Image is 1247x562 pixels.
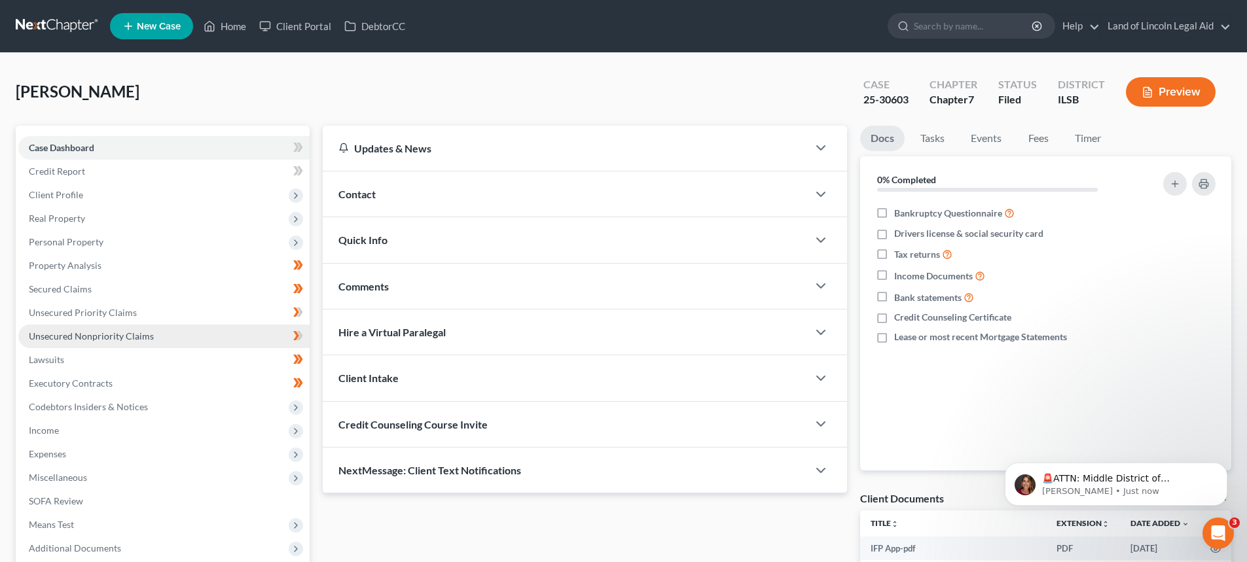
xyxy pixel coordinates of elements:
a: Client Portal [253,14,338,38]
div: ILSB [1058,92,1105,107]
span: Client Intake [338,372,399,384]
span: Expenses [29,448,66,459]
div: Chapter [930,92,977,107]
strong: 0% Completed [877,174,936,185]
a: Unsecured Priority Claims [18,301,310,325]
a: Help [1056,14,1100,38]
div: Filed [998,92,1037,107]
a: Home [197,14,253,38]
span: Client Profile [29,189,83,200]
iframe: Intercom notifications message [985,435,1247,527]
span: SOFA Review [29,495,83,506]
span: Real Property [29,213,85,224]
span: Unsecured Nonpriority Claims [29,330,154,342]
div: Chapter [930,77,977,92]
span: Secured Claims [29,283,92,294]
span: Property Analysis [29,260,101,271]
span: Tax returns [894,248,940,261]
a: Credit Report [18,160,310,183]
a: Case Dashboard [18,136,310,160]
div: 25-30603 [863,92,909,107]
span: Income Documents [894,270,973,283]
span: Quick Info [338,234,388,246]
span: Contact [338,188,376,200]
a: Timer [1064,126,1111,151]
button: Preview [1126,77,1216,107]
span: Bank statements [894,291,962,304]
span: Credit Report [29,166,85,177]
div: Updates & News [338,141,792,155]
a: Property Analysis [18,254,310,277]
span: Bankruptcy Questionnaire [894,207,1002,220]
span: Codebtors Insiders & Notices [29,401,148,412]
td: PDF [1046,536,1120,560]
div: Case [863,77,909,92]
span: Credit Counseling Certificate [894,311,1011,324]
span: Miscellaneous [29,472,87,483]
a: Executory Contracts [18,372,310,395]
span: Additional Documents [29,542,121,553]
div: District [1058,77,1105,92]
span: Executory Contracts [29,378,113,389]
input: Search by name... [914,14,1034,38]
span: Drivers license & social security card [894,227,1043,240]
span: Hire a Virtual Paralegal [338,326,446,338]
span: Unsecured Priority Claims [29,307,137,318]
a: Docs [860,126,905,151]
span: 3 [1229,518,1240,528]
span: 7 [968,93,974,105]
a: Fees [1017,126,1059,151]
span: Case Dashboard [29,142,94,153]
i: unfold_more [891,520,899,528]
span: New Case [137,22,181,31]
span: Income [29,425,59,436]
a: Events [960,126,1012,151]
span: [PERSON_NAME] [16,82,139,101]
span: NextMessage: Client Text Notifications [338,464,521,476]
iframe: Intercom live chat [1202,518,1234,549]
div: Status [998,77,1037,92]
span: Lawsuits [29,354,64,365]
div: Client Documents [860,491,944,505]
a: Secured Claims [18,277,310,301]
span: Lease or most recent Mortgage Statements [894,330,1067,343]
span: Comments [338,280,389,292]
a: Titleunfold_more [871,518,899,528]
a: Lawsuits [18,348,310,372]
a: Unsecured Nonpriority Claims [18,325,310,348]
span: Credit Counseling Course Invite [338,418,488,430]
td: [DATE] [1120,536,1200,560]
span: Means Test [29,519,74,530]
td: IFP App-pdf [860,536,1046,560]
a: DebtorCC [338,14,412,38]
a: Land of Lincoln Legal Aid [1101,14,1231,38]
a: Tasks [910,126,955,151]
a: SOFA Review [18,489,310,513]
span: Personal Property [29,236,103,247]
